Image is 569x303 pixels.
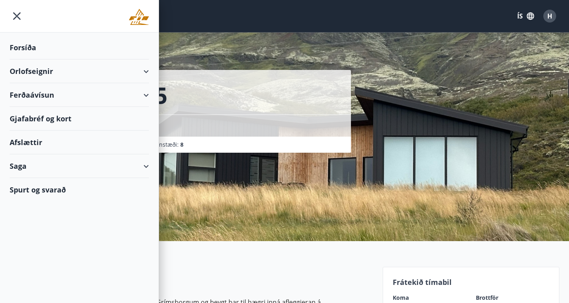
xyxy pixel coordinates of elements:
[148,141,184,149] span: Svefnstæði :
[10,131,149,154] div: Afslættir
[129,9,149,25] img: union_logo
[393,294,466,302] label: Koma
[10,107,149,131] div: Gjafabréf og kort
[540,6,559,26] button: H
[10,270,373,288] h2: Upplýsingar
[10,59,149,83] div: Orlofseignir
[10,178,149,201] div: Spurt og svarað
[393,277,549,287] p: Frátekið tímabil
[10,9,24,23] button: menu
[476,294,549,302] label: Brottför
[10,36,149,59] div: Forsíða
[547,12,552,20] span: H
[10,83,149,107] div: Ferðaávísun
[513,9,538,23] button: ÍS
[10,154,149,178] div: Saga
[180,141,184,148] span: 8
